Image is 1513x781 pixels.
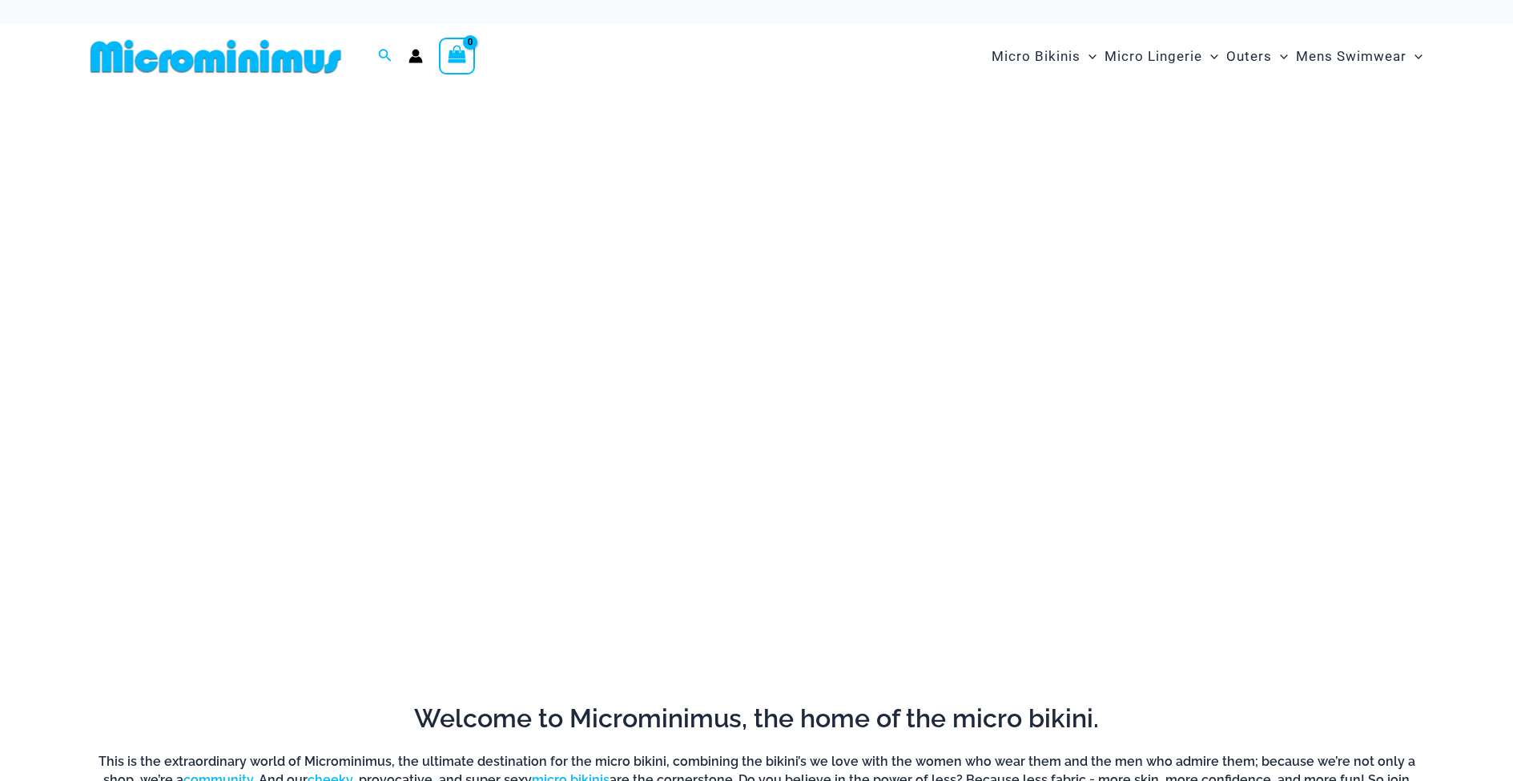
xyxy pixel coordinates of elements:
[1406,36,1422,77] span: Menu Toggle
[1080,36,1097,77] span: Menu Toggle
[1272,36,1288,77] span: Menu Toggle
[408,49,423,63] a: Account icon link
[378,46,392,66] a: Search icon link
[1101,32,1222,81] a: Micro LingerieMenu ToggleMenu Toggle
[84,38,348,74] img: MM SHOP LOGO FLAT
[988,32,1101,81] a: Micro BikinisMenu ToggleMenu Toggle
[1105,36,1202,77] span: Micro Lingerie
[1296,36,1406,77] span: Mens Swimwear
[1222,32,1292,81] a: OutersMenu ToggleMenu Toggle
[992,36,1080,77] span: Micro Bikinis
[1226,36,1272,77] span: Outers
[96,702,1418,735] h2: Welcome to Microminimus, the home of the micro bikini.
[985,30,1430,83] nav: Site Navigation
[1202,36,1218,77] span: Menu Toggle
[1292,32,1426,81] a: Mens SwimwearMenu ToggleMenu Toggle
[439,38,476,74] a: View Shopping Cart, empty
